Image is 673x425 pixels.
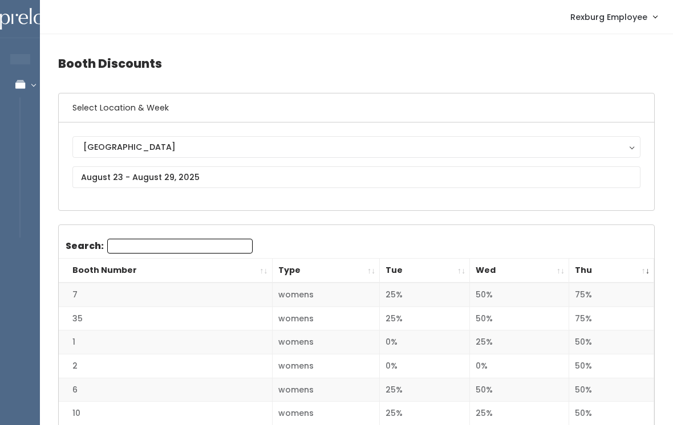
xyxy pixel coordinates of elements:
th: Wed: activate to sort column ascending [470,259,569,283]
td: 1 [59,330,272,354]
td: womens [272,354,380,378]
td: 0% [380,330,470,354]
div: [GEOGRAPHIC_DATA] [83,141,630,153]
td: 0% [380,354,470,378]
td: 35 [59,307,272,330]
td: 75% [569,283,654,307]
h4: Booth Discounts [58,48,655,79]
td: 50% [470,378,569,402]
input: August 23 - August 29, 2025 [72,166,640,188]
td: 50% [470,307,569,330]
input: Search: [107,239,253,254]
td: 0% [470,354,569,378]
a: Rexburg Employee [559,5,668,29]
th: Tue: activate to sort column ascending [380,259,470,283]
th: Type: activate to sort column ascending [272,259,380,283]
th: Thu: activate to sort column ascending [569,259,654,283]
td: womens [272,283,380,307]
td: 50% [569,354,654,378]
td: 25% [380,283,470,307]
td: 6 [59,378,272,402]
td: 50% [569,330,654,354]
td: womens [272,307,380,330]
label: Search: [66,239,253,254]
th: Booth Number: activate to sort column ascending [59,259,272,283]
h6: Select Location & Week [59,93,654,122]
td: 25% [380,378,470,402]
td: 75% [569,307,654,330]
td: womens [272,378,380,402]
td: 25% [380,307,470,330]
td: 2 [59,354,272,378]
button: [GEOGRAPHIC_DATA] [72,136,640,158]
td: 7 [59,283,272,307]
td: 50% [569,378,654,402]
td: 50% [470,283,569,307]
span: Rexburg Employee [570,11,647,23]
td: womens [272,330,380,354]
td: 25% [470,330,569,354]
